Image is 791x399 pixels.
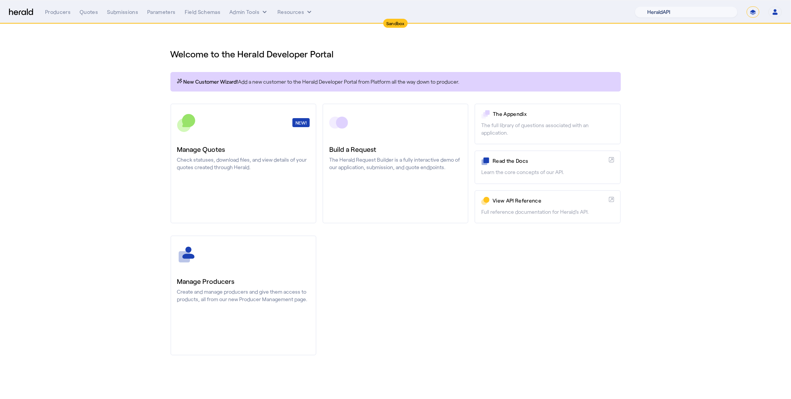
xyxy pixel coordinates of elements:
h1: Welcome to the Herald Developer Portal [170,48,621,60]
div: NEW! [292,118,310,127]
p: The Appendix [493,110,614,118]
a: NEW!Manage QuotesCheck statuses, download files, and view details of your quotes created through ... [170,103,316,223]
p: Read the Docs [493,157,606,165]
h3: Manage Producers [177,276,310,286]
p: The Herald Request Builder is a fully interactive demo of our application, submission, and quote ... [329,156,462,171]
p: Add a new customer to the Herald Developer Portal from Platform all the way down to producer. [176,78,615,85]
div: Submissions [107,8,138,16]
p: Check statuses, download files, and view details of your quotes created through Herald. [177,156,310,171]
div: Sandbox [383,19,408,28]
img: Herald Logo [9,9,33,16]
p: Create and manage producers and give them access to products, all from our new Producer Managemen... [177,288,310,303]
button: Resources dropdown menu [277,8,313,16]
h3: Build a Request [329,144,462,154]
h3: Manage Quotes [177,144,310,154]
div: Producers [45,8,71,16]
p: Learn the core concepts of our API. [481,168,614,176]
button: internal dropdown menu [229,8,268,16]
a: Read the DocsLearn the core concepts of our API. [475,150,621,184]
div: Field Schemas [185,8,221,16]
div: Parameters [147,8,176,16]
p: The full library of questions associated with an application. [481,121,614,136]
a: Build a RequestThe Herald Request Builder is a fully interactive demo of our application, submiss... [322,103,469,223]
a: The AppendixThe full library of questions associated with an application. [475,103,621,144]
span: New Customer Wizard! [184,78,238,85]
div: Quotes [80,8,98,16]
a: Manage ProducersCreate and manage producers and give them access to products, all from our new Pr... [170,235,316,355]
p: Full reference documentation for Herald's API. [481,208,614,216]
a: View API ReferenceFull reference documentation for Herald's API. [475,190,621,223]
p: View API Reference [493,197,606,204]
